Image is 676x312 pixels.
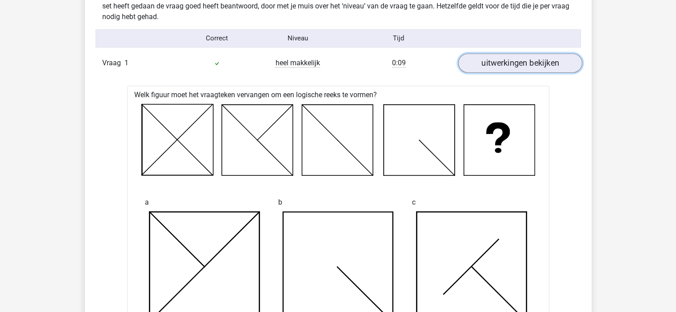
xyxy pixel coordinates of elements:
[338,33,459,43] div: Tijd
[176,33,257,43] div: Correct
[257,33,338,43] div: Niveau
[412,194,416,211] span: c
[458,53,582,73] a: uitwerkingen bekijken
[124,59,128,67] span: 1
[102,58,124,68] span: Vraag
[145,194,149,211] span: a
[392,59,406,67] span: 0:09
[276,59,320,67] span: heel makkelijk
[278,194,282,211] span: b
